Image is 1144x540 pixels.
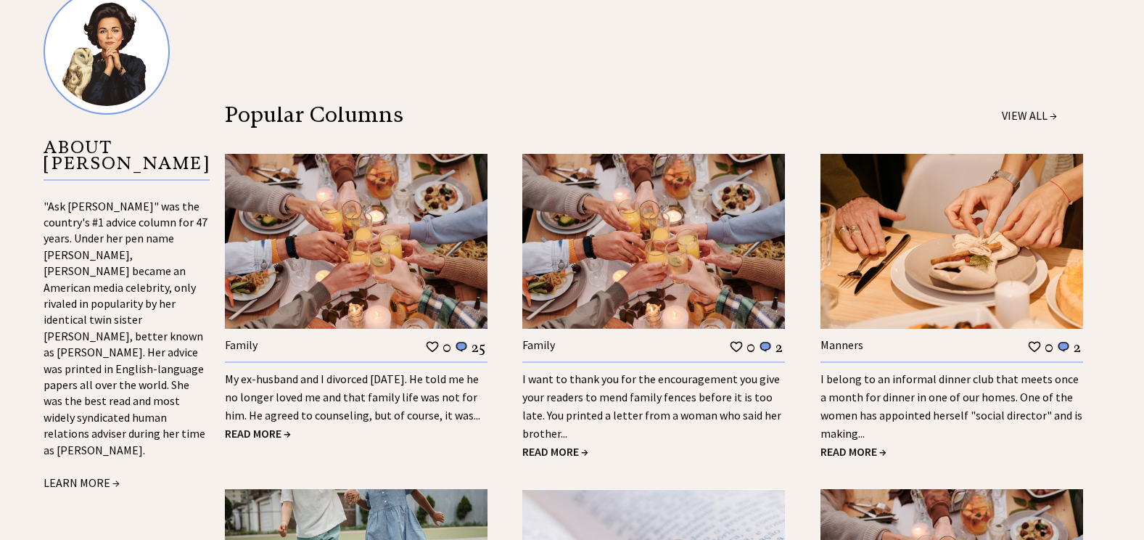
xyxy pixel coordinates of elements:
[820,372,1082,441] a: I belong to an informal dinner club that meets once a month for dinner in one of our homes. One o...
[1073,337,1082,356] td: 2
[471,337,486,356] td: 25
[225,107,750,123] div: Popular Columns
[442,337,452,356] td: 0
[44,475,120,490] a: LEARN MORE →
[758,340,773,353] img: message_round%201.png
[454,340,469,353] img: message_round%201.png
[225,372,480,422] a: My ex-husband and I divorced [DATE]. He told me he no longer loved me and that family life was no...
[746,337,756,356] td: 0
[1002,108,1057,123] a: VIEW ALL →
[425,340,440,353] img: heart_outline%201.png
[225,426,291,441] a: READ MORE →
[225,337,258,352] a: Family
[522,337,555,352] a: Family
[820,444,886,459] a: READ MORE →
[1044,337,1054,356] td: 0
[522,444,588,459] a: READ MORE →
[522,372,781,441] a: I want to thank you for the encouragement you give your readers to mend family fences before it i...
[522,154,785,329] img: family.jpg
[1027,340,1042,353] img: heart_outline%201.png
[225,154,487,329] img: family.jpg
[729,340,744,353] img: heart_outline%201.png
[820,154,1083,329] img: manners.jpg
[775,337,783,356] td: 2
[820,337,863,352] a: Manners
[1056,340,1071,353] img: message_round%201.png
[44,198,210,493] div: "Ask [PERSON_NAME]" was the country's #1 advice column for 47 years. Under her pen name [PERSON_N...
[44,139,210,181] p: ABOUT [PERSON_NAME]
